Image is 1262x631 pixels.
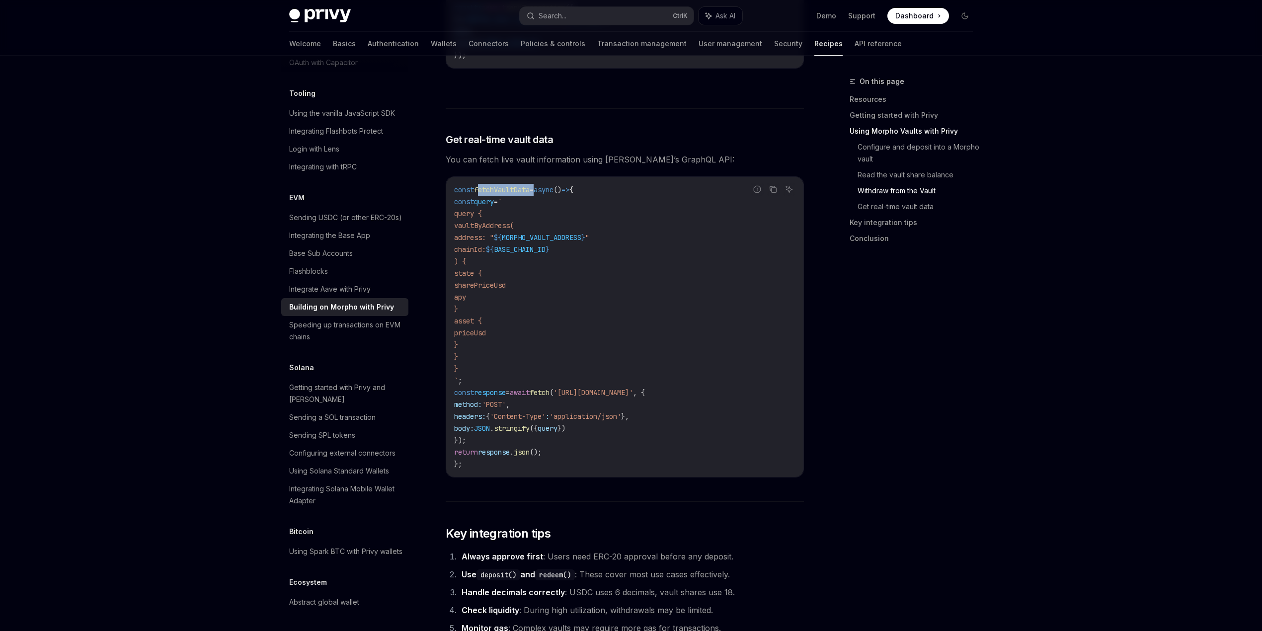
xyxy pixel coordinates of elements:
[289,429,355,441] div: Sending SPL tokens
[850,91,981,107] a: Resources
[895,11,934,21] span: Dashboard
[459,567,804,581] li: : These cover most use cases effectively.
[530,185,534,194] span: =
[482,400,506,409] span: 'POST'
[281,122,408,140] a: Integrating Flashbots Protect
[281,379,408,408] a: Getting started with Privy and [PERSON_NAME]
[530,388,550,397] span: fetch
[621,412,629,421] span: },
[569,185,573,194] span: {
[474,185,530,194] span: fetchVaultData
[454,293,466,302] span: apy
[848,11,875,21] a: Support
[498,197,502,206] span: `
[850,231,981,246] a: Conclusion
[289,143,339,155] div: Login with Lens
[281,140,408,158] a: Login with Lens
[454,209,482,218] span: query {
[850,107,981,123] a: Getting started with Privy
[490,412,546,421] span: 'Content-Type'
[281,593,408,611] a: Abstract global wallet
[289,319,402,343] div: Speeding up transactions on EVM chains
[597,32,687,56] a: Transaction management
[550,388,553,397] span: (
[289,596,359,608] div: Abstract global wallet
[494,245,546,254] span: BASE_CHAIN_ID
[539,10,566,22] div: Search...
[454,364,458,373] span: }
[289,447,395,459] div: Configuring external connectors
[289,546,402,557] div: Using Spark BTC with Privy wallets
[520,7,694,25] button: Search...CtrlK
[289,411,376,423] div: Sending a SOL transaction
[535,569,575,580] code: redeem()
[715,11,735,21] span: Ask AI
[454,197,474,206] span: const
[281,209,408,227] a: Sending USDC (or other ERC-20s)
[281,462,408,480] a: Using Solana Standard Wallets
[486,245,494,254] span: ${
[289,107,395,119] div: Using the vanilla JavaScript SDK
[281,426,408,444] a: Sending SPL tokens
[814,32,843,56] a: Recipes
[462,587,565,597] strong: Handle decimals correctly
[557,424,565,433] span: })
[454,328,486,337] span: priceUsd
[454,316,482,325] span: asset {
[289,9,351,23] img: dark logo
[281,316,408,346] a: Speeding up transactions on EVM chains
[816,11,836,21] a: Demo
[281,408,408,426] a: Sending a SOL transaction
[454,245,486,254] span: chainId:
[368,32,419,56] a: Authentication
[538,424,557,433] span: query
[454,305,458,314] span: }
[431,32,457,56] a: Wallets
[289,230,370,241] div: Integrating the Base App
[281,298,408,316] a: Building on Morpho with Privy
[783,183,795,196] button: Ask AI
[534,185,553,194] span: async
[476,569,520,580] code: deposit()
[530,448,542,457] span: ();
[550,412,621,421] span: 'application/json'
[454,340,458,349] span: }
[281,262,408,280] a: Flashblocks
[502,233,581,242] span: MORPHO_VAULT_ADDRESS
[474,424,490,433] span: JSON
[289,125,383,137] div: Integrating Flashbots Protect
[454,233,494,242] span: address: "
[494,233,502,242] span: ${
[333,32,356,56] a: Basics
[462,605,519,615] strong: Check liquidity
[454,352,458,361] span: }
[281,543,408,560] a: Using Spark BTC with Privy wallets
[454,460,462,469] span: };
[510,448,514,457] span: .
[474,388,506,397] span: response
[860,76,904,87] span: On this page
[289,192,305,204] h5: EVM
[553,185,561,194] span: ()
[458,376,462,385] span: ;
[855,32,902,56] a: API reference
[699,32,762,56] a: User management
[454,221,514,230] span: vaultByAddress(
[858,139,981,167] a: Configure and deposit into a Morpho vault
[462,569,575,579] strong: Use and
[454,448,478,457] span: return
[858,183,981,199] a: Withdraw from the Vault
[289,283,371,295] div: Integrate Aave with Privy
[462,552,543,561] strong: Always approve first
[887,8,949,24] a: Dashboard
[957,8,973,24] button: Toggle dark mode
[454,400,482,409] span: method:
[546,245,550,254] span: }
[494,197,498,206] span: =
[454,436,466,445] span: });
[530,424,538,433] span: ({
[699,7,742,25] button: Ask AI
[289,362,314,374] h5: Solana
[469,32,509,56] a: Connectors
[454,257,466,266] span: ) {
